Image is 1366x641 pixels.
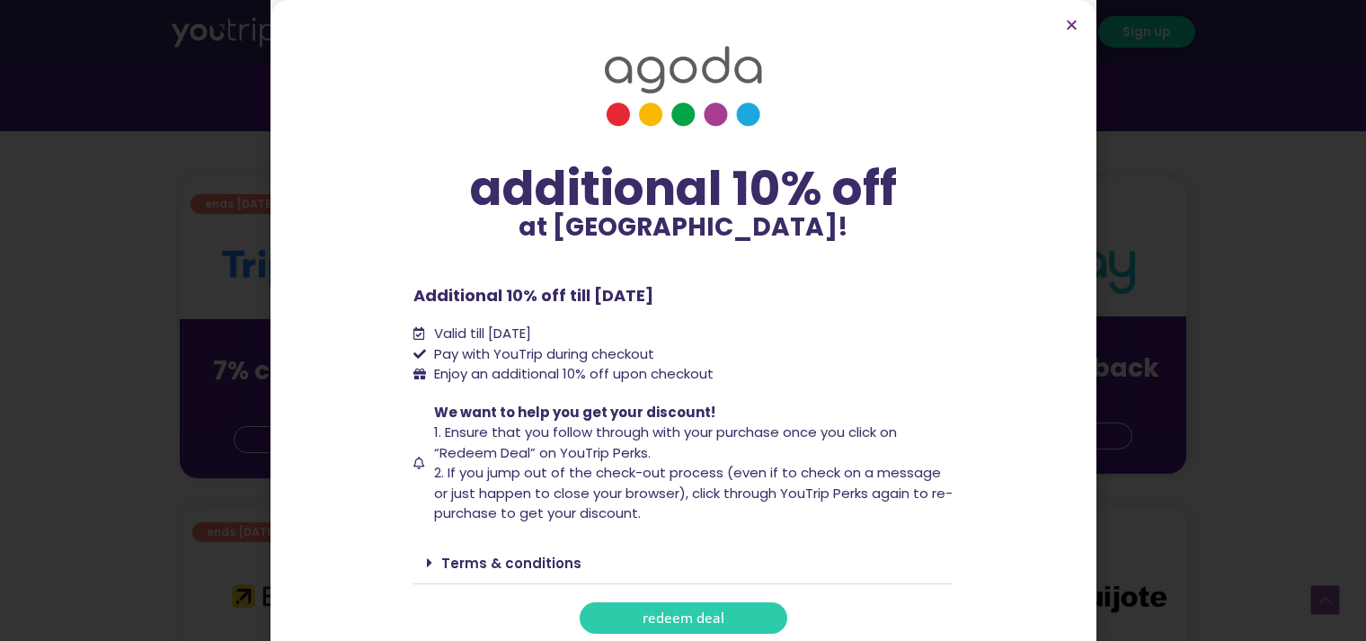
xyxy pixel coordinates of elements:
p: Additional 10% off till [DATE] [413,283,953,307]
div: Terms & conditions [413,542,953,584]
a: Terms & conditions [441,554,581,573]
span: redeem deal [643,611,724,625]
p: at [GEOGRAPHIC_DATA]! [413,215,953,240]
span: Pay with YouTrip during checkout [430,344,654,365]
span: We want to help you get your discount! [434,403,715,422]
span: Enjoy an additional 10% off upon checkout [434,364,714,383]
a: Close [1065,18,1078,31]
span: 2. If you jump out of the check-out process (even if to check on a message or just happen to clos... [434,463,953,522]
a: redeem deal [580,602,787,634]
span: 1. Ensure that you follow through with your purchase once you click on “Redeem Deal” on YouTrip P... [434,423,897,462]
span: Valid till [DATE] [430,324,531,344]
div: additional 10% off [413,163,953,215]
